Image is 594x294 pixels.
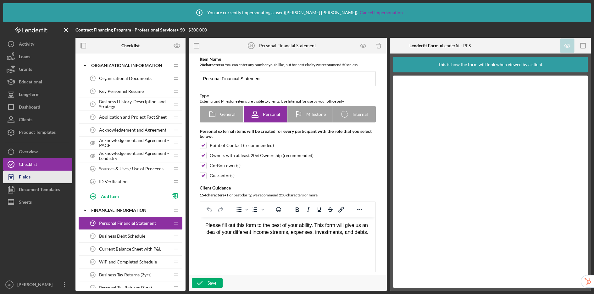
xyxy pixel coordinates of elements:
[250,205,265,214] div: Numbered list
[19,196,32,210] div: Sheets
[99,179,128,184] span: ID Verification
[200,98,376,105] div: External and Milestone items are visible to clients. Use Internal for use by your office only.
[204,205,215,214] button: Undo
[92,103,94,106] tspan: 9
[409,43,471,48] div: Lenderfit - PFS
[91,180,94,183] tspan: 13
[200,185,376,190] div: Client Guidance
[263,112,280,117] span: Personal
[292,205,303,214] button: Bold
[91,208,170,213] div: Financial Information
[409,43,442,48] b: Lenderfit Form •
[360,10,403,15] a: Cancel Impersonation
[210,143,274,148] div: Point of Contact (recommended)
[101,190,119,202] div: Add Item
[303,205,314,214] button: Italic
[91,63,170,68] div: Organizational Information
[192,5,403,20] div: You are currently impersonating a user ( [PERSON_NAME] [PERSON_NAME] ).
[99,221,156,226] span: Personal Financial Statement
[3,196,72,208] a: Sheets
[200,129,376,139] div: Personal external items will be created for every participant with the role that you select below.
[92,77,94,80] tspan: 7
[99,246,161,252] span: Current Balance Sheet with P&L
[99,138,170,148] span: Acknowledgement and Agreement - PACE
[85,190,167,202] button: Add Item
[399,82,582,281] iframe: Lenderfit form
[259,43,316,48] div: Personal Financial Statement
[200,193,226,197] b: 154 character s •
[75,27,207,32] div: • $0 - $300,000
[99,115,167,120] span: Application and Project Fact Sheet
[91,116,94,119] tspan: 10
[210,163,241,168] div: Co-Borrower(s)
[99,285,152,290] span: Personal Tax Returns (3yrs)
[200,62,376,68] div: You can enter any number you'd like, but for best clarity we recommend 50 or less.
[8,283,11,286] text: JR
[99,76,152,81] span: Organizational Documents
[200,192,376,198] div: For best clarity, we recommend 250 characters or more.
[99,151,170,161] span: Acknowledgement and Agreement - Lendistry
[3,278,72,291] button: JR[PERSON_NAME]
[208,278,216,288] div: Save
[99,127,166,133] span: Acknowledgement and Agreement
[99,166,164,171] span: Sources & Uses / Use of Proceeds
[200,57,376,62] div: Item Name
[91,286,94,289] tspan: 19
[438,57,542,72] div: This is how the form will look when viewed by a client
[200,62,224,67] b: 28 character s •
[192,278,223,288] button: Save
[99,259,157,264] span: WIP and Completed Schedule
[91,273,94,276] tspan: 18
[273,205,284,214] button: Emojis
[249,44,253,48] tspan: 14
[91,128,94,132] tspan: 11
[234,205,249,214] div: Bullet list
[91,222,94,225] tspan: 14
[16,278,57,292] div: [PERSON_NAME]
[220,112,236,117] span: General
[99,234,145,239] span: Business Debt Schedule
[99,89,144,94] span: Key Personnel Resume
[325,205,336,214] button: Strikethrough
[336,205,347,214] button: Insert/edit link
[91,247,94,251] tspan: 16
[210,153,314,158] div: Owners with at least 20% Ownership (recommended)
[121,43,140,48] b: Checklist
[200,217,375,287] iframe: Rich Text Area
[306,112,326,117] span: Milestone
[353,112,368,117] span: Internal
[91,167,94,170] tspan: 12
[200,93,376,98] div: Type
